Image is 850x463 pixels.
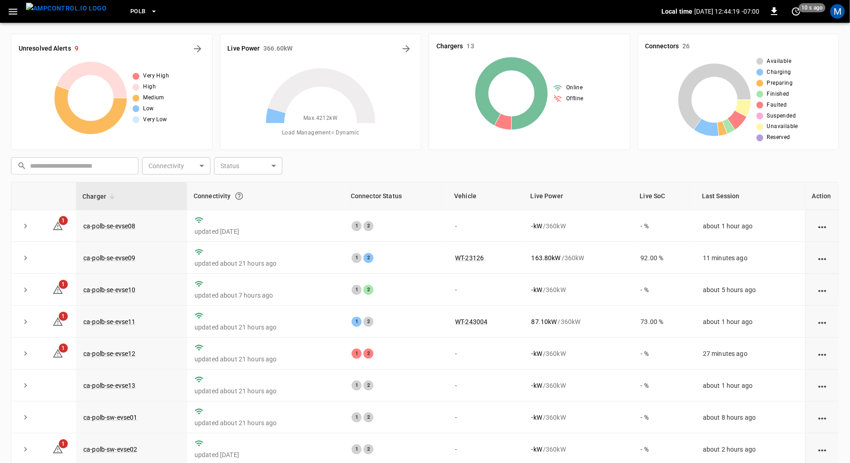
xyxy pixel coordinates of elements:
[231,188,247,204] button: Connection between the charger and our software.
[817,349,828,358] div: action cell options
[696,242,805,274] td: 11 minutes ago
[532,349,626,358] div: / 360 kW
[817,253,828,262] div: action cell options
[352,317,362,327] div: 1
[448,370,524,401] td: -
[19,442,32,456] button: expand row
[532,285,542,294] p: - kW
[695,7,760,16] p: [DATE] 12:44:19 -07:00
[83,382,136,389] a: ca-polb-se-evse13
[767,133,790,142] span: Reserved
[143,72,169,81] span: Very High
[195,259,337,268] p: updated about 21 hours ago
[448,401,524,433] td: -
[767,122,798,131] span: Unavailable
[364,285,374,295] div: 2
[195,418,337,427] p: updated about 21 hours ago
[448,274,524,306] td: -
[195,323,337,332] p: updated about 21 hours ago
[19,219,32,233] button: expand row
[52,221,63,229] a: 1
[634,338,696,370] td: - %
[532,445,626,454] div: / 360 kW
[436,41,463,51] h6: Chargers
[532,413,542,422] p: - kW
[696,210,805,242] td: about 1 hour ago
[190,41,205,56] button: All Alerts
[282,129,359,138] span: Load Management = Dynamic
[532,381,626,390] div: / 360 kW
[634,306,696,338] td: 73.00 %
[195,386,337,396] p: updated about 21 hours ago
[143,115,167,124] span: Very Low
[352,349,362,359] div: 1
[264,44,293,54] h6: 366.60 kW
[532,253,561,262] p: 163.80 kW
[19,44,71,54] h6: Unresolved Alerts
[83,286,136,293] a: ca-polb-se-evse10
[532,445,542,454] p: - kW
[352,412,362,422] div: 1
[19,411,32,424] button: expand row
[352,253,362,263] div: 1
[532,221,626,231] div: / 360 kW
[532,413,626,422] div: / 360 kW
[364,349,374,359] div: 2
[59,216,68,225] span: 1
[364,444,374,454] div: 2
[52,445,63,453] a: 1
[524,182,634,210] th: Live Power
[817,413,828,422] div: action cell options
[59,439,68,448] span: 1
[634,401,696,433] td: - %
[817,285,828,294] div: action cell options
[83,414,138,421] a: ca-polb-sw-evse01
[455,254,484,262] a: WT-23126
[634,210,696,242] td: - %
[696,370,805,401] td: about 1 hour ago
[634,242,696,274] td: 92.00 %
[344,182,448,210] th: Connector Status
[645,41,679,51] h6: Connectors
[195,291,337,300] p: updated about 7 hours ago
[696,401,805,433] td: about 8 hours ago
[19,283,32,297] button: expand row
[696,274,805,306] td: about 5 hours ago
[634,274,696,306] td: - %
[127,3,161,21] button: PoLB
[566,94,584,103] span: Offline
[194,188,338,204] div: Connectivity
[364,253,374,263] div: 2
[805,182,839,210] th: Action
[83,350,136,357] a: ca-polb-se-evse12
[59,312,68,321] span: 1
[532,317,626,326] div: / 360 kW
[352,221,362,231] div: 1
[767,68,791,77] span: Charging
[799,3,826,12] span: 10 s ago
[532,221,542,231] p: - kW
[364,412,374,422] div: 2
[634,182,696,210] th: Live SoC
[75,44,78,54] h6: 9
[303,114,338,123] span: Max. 4212 kW
[767,112,796,121] span: Suspended
[696,338,805,370] td: 27 minutes ago
[59,344,68,353] span: 1
[532,381,542,390] p: - kW
[767,101,787,110] span: Faulted
[19,379,32,392] button: expand row
[82,191,118,202] span: Charger
[455,318,487,325] a: WT-243004
[83,446,138,453] a: ca-polb-sw-evse02
[195,450,337,459] p: updated [DATE]
[195,355,337,364] p: updated about 21 hours ago
[696,306,805,338] td: about 1 hour ago
[634,370,696,401] td: - %
[143,104,154,113] span: Low
[683,41,690,51] h6: 26
[448,210,524,242] td: -
[52,318,63,325] a: 1
[143,82,156,92] span: High
[696,182,805,210] th: Last Session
